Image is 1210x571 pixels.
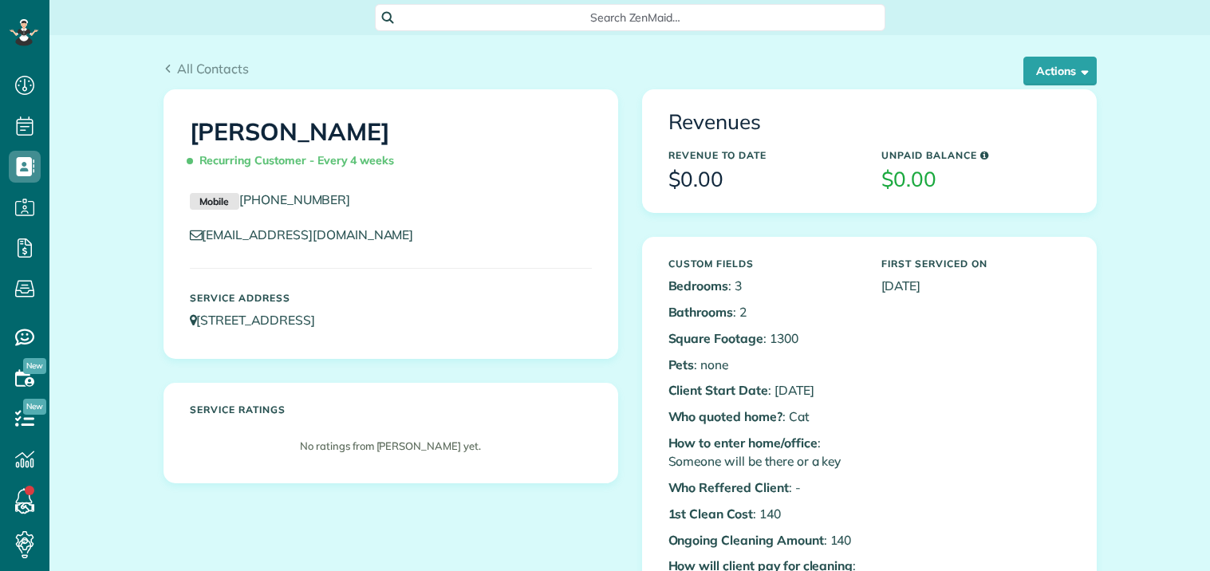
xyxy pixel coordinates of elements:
[190,147,401,175] span: Recurring Customer - Every 4 weeks
[881,150,1070,160] h5: Unpaid Balance
[190,193,239,211] small: Mobile
[668,277,857,295] p: : 3
[668,408,782,424] b: Who quoted home?
[881,277,1070,295] p: [DATE]
[668,434,857,471] p: : Someone will be there or a key
[668,150,857,160] h5: Revenue to Date
[198,439,584,454] p: No ratings from [PERSON_NAME] yet.
[668,478,857,497] p: : -
[881,168,1070,191] h3: $0.00
[668,356,695,372] b: Pets
[668,304,734,320] b: Bathrooms
[881,258,1070,269] h5: First Serviced On
[668,111,1070,134] h3: Revenues
[23,358,46,374] span: New
[668,168,857,191] h3: $0.00
[1023,57,1097,85] button: Actions
[668,303,857,321] p: : 2
[190,404,592,415] h5: Service ratings
[668,330,763,346] b: Square Footage
[668,435,818,451] b: How to enter home/office
[668,356,857,374] p: : none
[190,312,330,328] a: [STREET_ADDRESS]
[190,226,429,242] a: [EMAIL_ADDRESS][DOMAIN_NAME]
[668,329,857,348] p: : 1300
[668,408,857,426] p: : Cat
[668,381,857,400] p: : [DATE]
[668,505,857,523] p: : 140
[668,278,729,293] b: Bedrooms
[668,532,824,548] b: Ongoing Cleaning Amount
[668,258,857,269] h5: Custom Fields
[190,119,592,175] h1: [PERSON_NAME]
[164,59,250,78] a: All Contacts
[177,61,249,77] span: All Contacts
[668,506,753,522] b: 1st Clean Cost
[668,479,789,495] b: Who Reffered Client
[668,531,857,549] p: : 140
[668,382,768,398] b: Client Start Date
[190,191,351,207] a: Mobile[PHONE_NUMBER]
[190,293,592,303] h5: Service Address
[23,399,46,415] span: New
